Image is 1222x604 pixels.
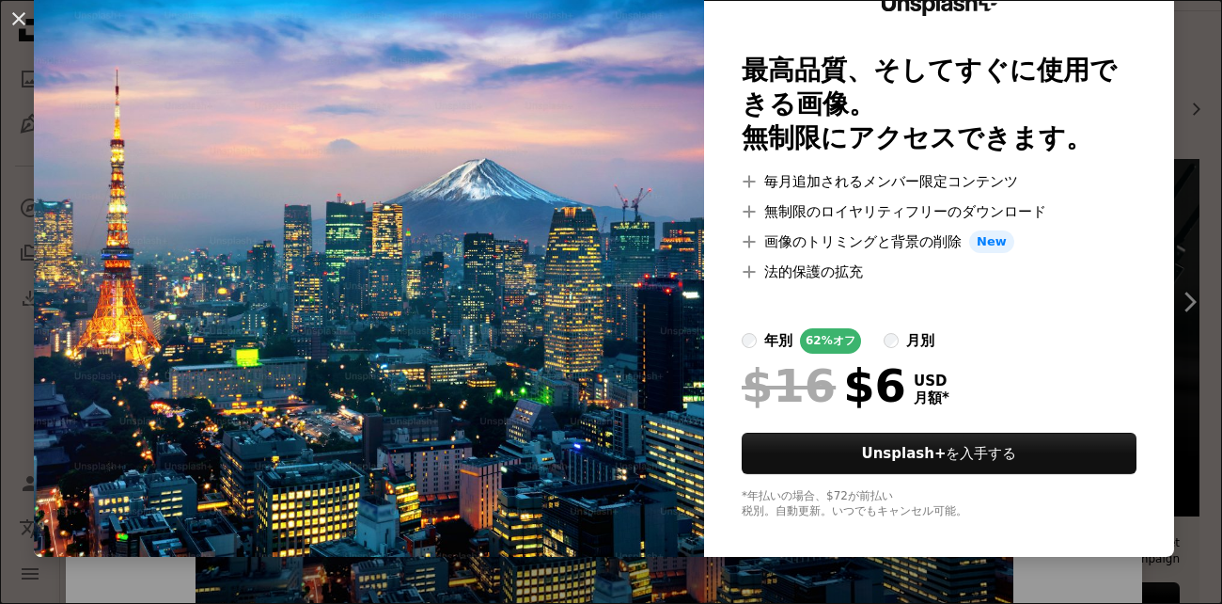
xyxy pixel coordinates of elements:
[969,230,1014,253] span: New
[742,170,1136,193] li: 毎月追加されるメンバー限定コンテンツ
[742,361,836,410] span: $16
[742,261,1136,283] li: 法的保護の拡充
[800,328,861,354] div: 62% オフ
[764,329,792,352] div: 年別
[742,433,1136,474] button: Unsplash+を入手する
[862,445,947,462] strong: Unsplash+
[884,333,899,348] input: 月別
[742,230,1136,253] li: 画像のトリミングと背景の削除
[742,361,906,410] div: $6
[742,200,1136,223] li: 無制限のロイヤリティフリーのダウンロード
[742,489,1136,519] div: *年払いの場合、 $72 が前払い 税別。自動更新。いつでもキャンセル可能。
[742,333,757,348] input: 年別62%オフ
[906,329,934,352] div: 月別
[914,373,949,389] span: USD
[742,54,1136,155] h2: 最高品質、そしてすぐに使用できる画像。 無制限にアクセスできます。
